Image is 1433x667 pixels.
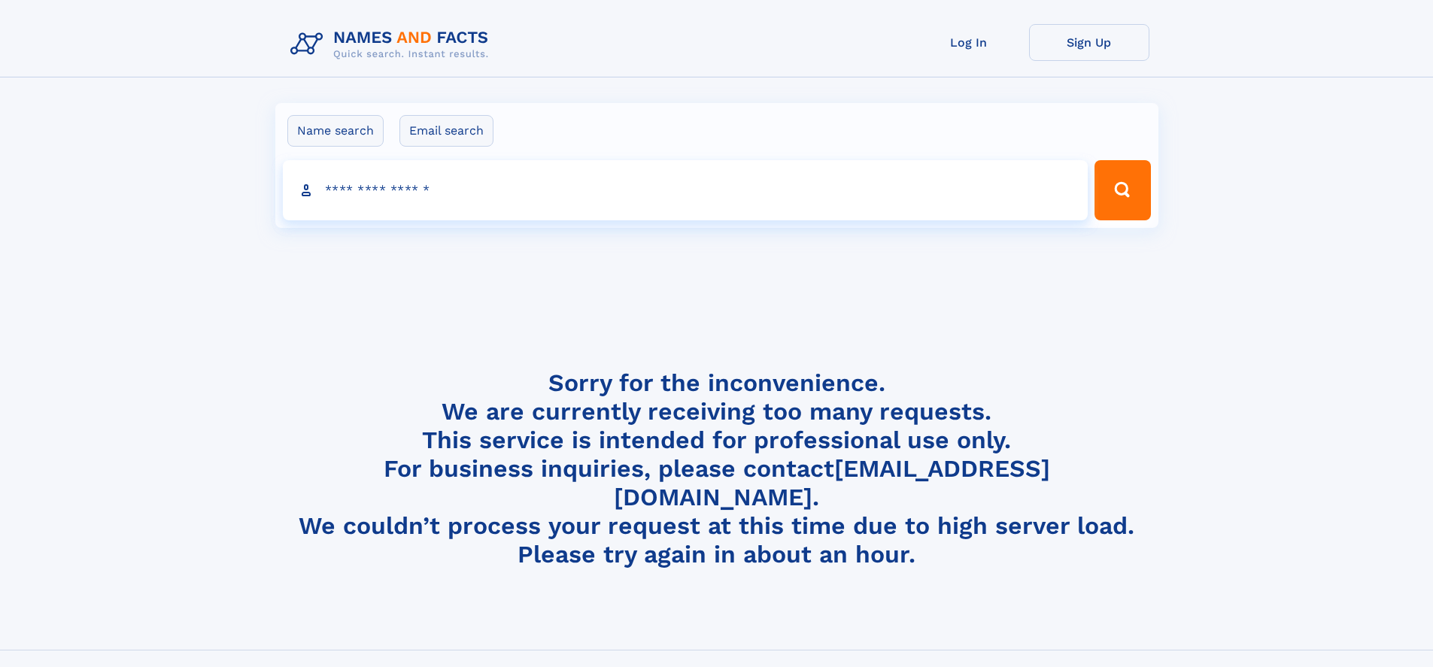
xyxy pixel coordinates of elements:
[287,115,384,147] label: Name search
[909,24,1029,61] a: Log In
[283,160,1088,220] input: search input
[614,454,1050,511] a: [EMAIL_ADDRESS][DOMAIN_NAME]
[284,368,1149,569] h4: Sorry for the inconvenience. We are currently receiving too many requests. This service is intend...
[284,24,501,65] img: Logo Names and Facts
[1029,24,1149,61] a: Sign Up
[1094,160,1150,220] button: Search Button
[399,115,493,147] label: Email search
